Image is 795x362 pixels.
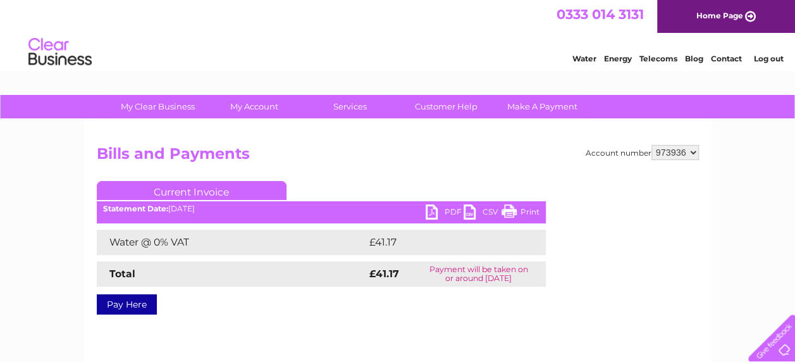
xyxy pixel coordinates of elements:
[557,6,644,22] a: 0333 014 3131
[97,181,287,200] a: Current Invoice
[464,204,502,223] a: CSV
[106,95,210,118] a: My Clear Business
[426,204,464,223] a: PDF
[412,261,545,287] td: Payment will be taken on or around [DATE]
[97,230,366,255] td: Water @ 0% VAT
[394,95,498,118] a: Customer Help
[639,54,677,63] a: Telecoms
[103,204,168,213] b: Statement Date:
[97,294,157,315] a: Pay Here
[604,54,632,63] a: Energy
[586,145,699,160] div: Account number
[753,54,783,63] a: Log out
[490,95,595,118] a: Make A Payment
[28,33,92,72] img: logo.png
[202,95,306,118] a: My Account
[711,54,742,63] a: Contact
[502,204,539,223] a: Print
[685,54,703,63] a: Blog
[369,268,399,280] strong: £41.17
[366,230,517,255] td: £41.17
[572,54,596,63] a: Water
[97,145,699,169] h2: Bills and Payments
[298,95,402,118] a: Services
[99,7,697,61] div: Clear Business is a trading name of Verastar Limited (registered in [GEOGRAPHIC_DATA] No. 3667643...
[97,204,546,213] div: [DATE]
[109,268,135,280] strong: Total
